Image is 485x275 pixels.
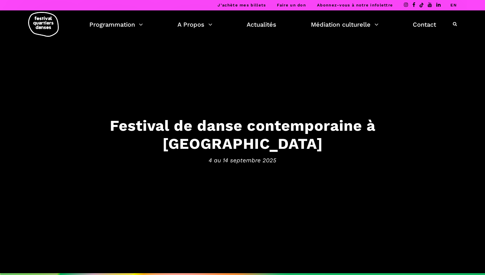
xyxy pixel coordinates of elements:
a: Médiation culturelle [311,19,379,30]
a: Programmation [89,19,143,30]
span: 4 au 14 septembre 2025 [53,156,432,165]
h3: Festival de danse contemporaine à [GEOGRAPHIC_DATA] [53,117,432,153]
a: Actualités [247,19,276,30]
a: Abonnez-vous à notre infolettre [317,3,393,7]
img: logo-fqd-med [28,12,59,37]
a: Contact [413,19,436,30]
a: EN [450,3,457,7]
a: J’achète mes billets [218,3,266,7]
a: Faire un don [277,3,306,7]
a: A Propos [177,19,212,30]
